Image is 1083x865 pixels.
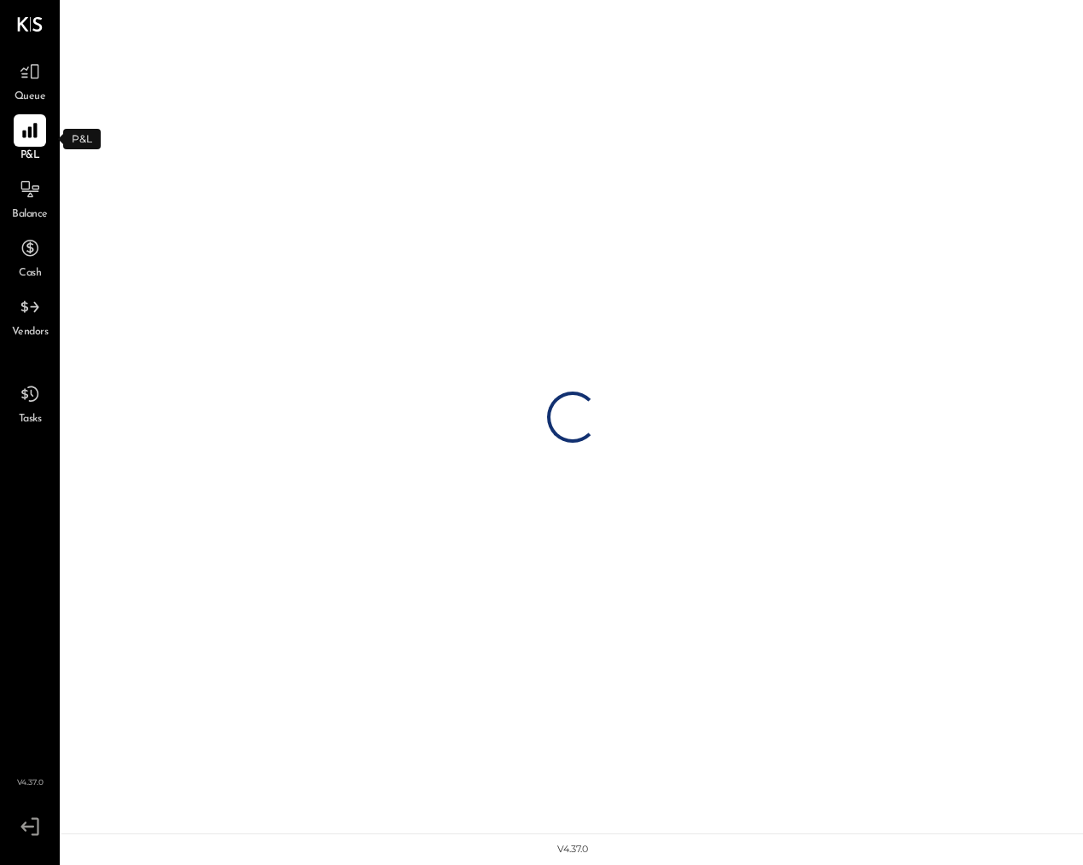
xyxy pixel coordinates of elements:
a: Queue [1,55,59,105]
span: Cash [19,266,41,282]
a: Balance [1,173,59,223]
span: Queue [15,90,46,105]
a: Cash [1,232,59,282]
span: Balance [12,207,48,223]
a: Tasks [1,378,59,427]
span: Tasks [19,412,42,427]
div: v 4.37.0 [557,843,588,856]
div: P&L [63,129,101,149]
a: P&L [1,114,59,164]
a: Vendors [1,291,59,340]
span: Vendors [12,325,49,340]
span: P&L [20,148,40,164]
